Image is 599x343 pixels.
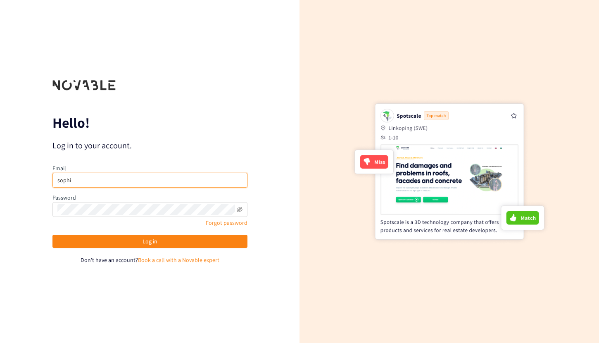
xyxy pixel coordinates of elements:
button: Log in [52,235,247,248]
span: eye-invisible [237,207,242,212]
label: Password [52,194,76,201]
p: Hello! [52,116,247,129]
span: Log in [143,237,157,246]
iframe: Chat Widget [461,254,599,343]
p: Log in to your account. [52,140,247,151]
a: Forgot password [206,219,247,226]
a: Book a call with a Novable expert [138,256,219,264]
label: Email [52,164,66,172]
span: Don't have an account? [81,256,138,264]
